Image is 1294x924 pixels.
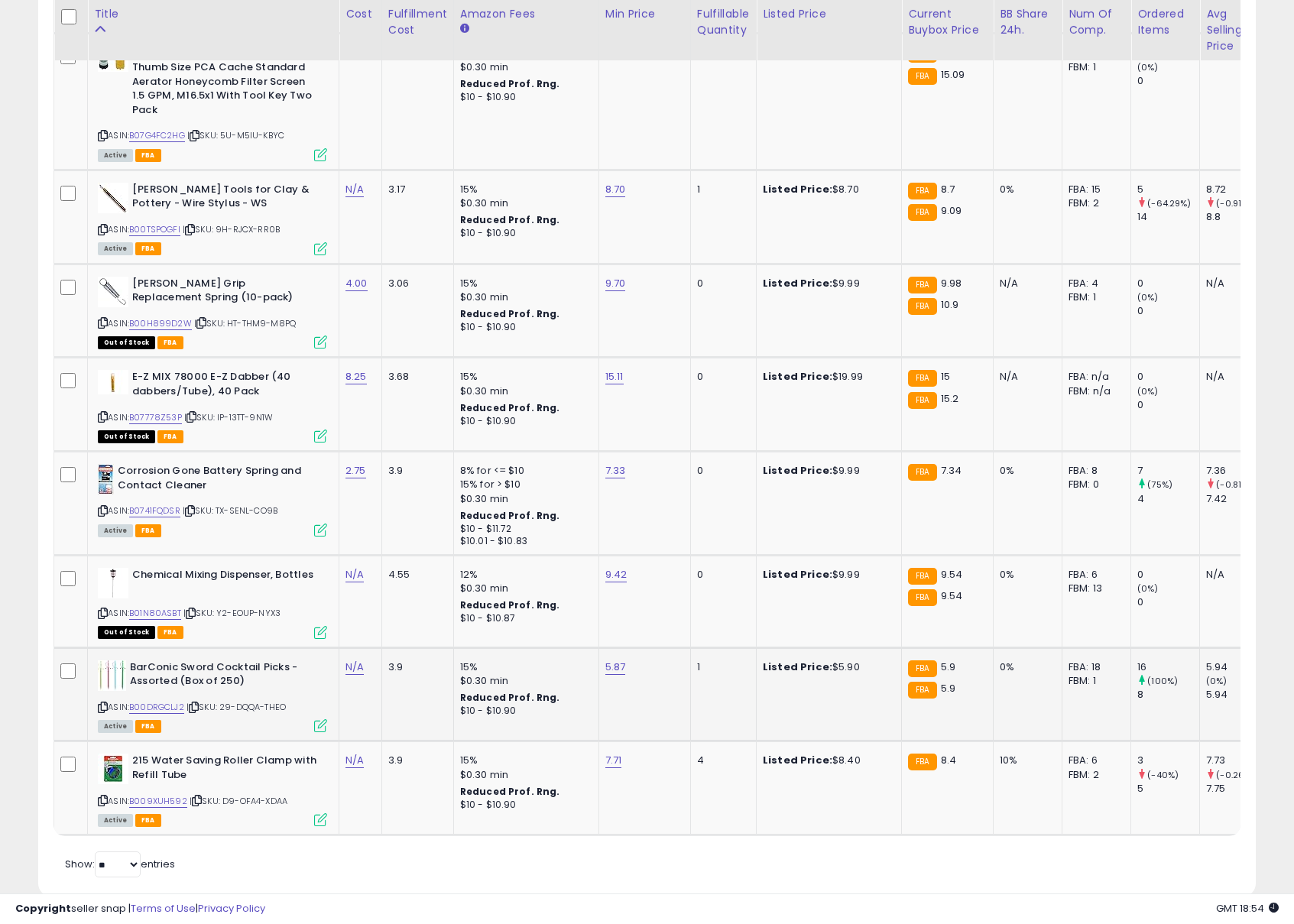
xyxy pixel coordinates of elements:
[1206,183,1268,196] div: 8.72
[460,464,587,478] div: 8% for <= $10
[186,701,286,713] span: | SKU: 29-DQQA-THEO
[763,463,832,478] b: Listed Price:
[135,524,161,537] span: FBA
[129,701,184,714] a: B00DRGCLJ2
[763,6,895,22] div: Listed Price
[605,463,626,478] a: 7.33
[15,901,71,916] strong: Copyright
[345,660,364,675] a: N/A
[697,370,744,384] div: 0
[908,183,936,199] small: FBA
[460,535,587,548] div: $10.01 - $10.83
[460,785,560,798] b: Reduced Prof. Rng.
[941,276,962,290] span: 9.98
[908,6,987,38] div: Current Buybox Price
[15,902,265,916] div: seller snap | |
[460,227,587,240] div: $10 - $10.90
[605,660,626,675] a: 5.87
[941,369,950,384] span: 15
[908,68,936,85] small: FBA
[605,369,624,384] a: 15.11
[388,183,442,196] div: 3.17
[157,430,183,443] span: FBA
[98,149,133,162] span: All listings currently available for purchase on Amazon
[129,129,185,142] a: B07G4FC2HG
[1147,197,1191,209] small: (-64.29%)
[98,524,133,537] span: All listings currently available for purchase on Amazon
[98,720,133,733] span: All listings currently available for purchase on Amazon
[135,242,161,255] span: FBA
[187,129,284,141] span: | SKU: 5U-M5IU-KBYC
[1206,782,1268,796] div: 7.75
[98,370,327,441] div: ASIN:
[1206,464,1268,478] div: 7.36
[460,307,560,320] b: Reduced Prof. Rng.
[941,67,965,82] span: 15.09
[460,290,587,304] div: $0.30 min
[908,370,936,387] small: FBA
[183,607,281,619] span: | SKU: Y2-EOUP-NYX3
[763,464,890,478] div: $9.99
[183,223,280,235] span: | SKU: 9H-RJCX-RR0B
[388,464,442,478] div: 3.9
[763,567,832,582] b: Listed Price:
[1000,660,1050,674] div: 0%
[697,6,750,38] div: Fulfillable Quantity
[1137,398,1199,412] div: 0
[98,660,126,691] img: 41NggWSKOwL._SL40_.jpg
[1069,277,1119,290] div: FBA: 4
[697,183,744,196] div: 1
[460,799,587,812] div: $10 - $10.90
[1069,582,1119,595] div: FBM: 13
[460,370,587,384] div: 15%
[908,568,936,585] small: FBA
[763,568,890,582] div: $9.99
[132,370,318,402] b: E-Z MIX 78000 E-Z Dabber (40 dabbers/Tube), 40 Pack
[908,754,936,770] small: FBA
[460,478,587,491] div: 15% for > $10
[1137,304,1199,318] div: 0
[941,182,955,196] span: 8.7
[98,814,133,827] span: All listings currently available for purchase on Amazon
[941,203,962,218] span: 9.09
[941,567,963,582] span: 9.54
[1069,660,1119,674] div: FBA: 18
[98,183,327,254] div: ASIN:
[1137,754,1199,767] div: 3
[1137,183,1199,196] div: 5
[908,589,936,606] small: FBA
[1137,464,1199,478] div: 7
[605,753,622,768] a: 7.71
[194,317,296,329] span: | SKU: HT-THM9-M8PQ
[184,411,273,423] span: | SKU: IP-13TT-9N1W
[1137,370,1199,384] div: 0
[1137,74,1199,88] div: 0
[388,660,442,674] div: 3.9
[98,277,128,307] img: 31p-0FNd8lL._SL40_.jpg
[388,277,442,290] div: 3.06
[460,523,587,536] div: $10 - $11.72
[345,753,364,768] a: N/A
[460,401,560,414] b: Reduced Prof. Rng.
[1000,370,1050,384] div: N/A
[460,660,587,674] div: 15%
[1137,385,1159,397] small: (0%)
[132,568,318,586] b: Chemical Mixing Dispenser, Bottles
[941,588,963,603] span: 9.54
[941,753,956,767] span: 8.4
[1137,688,1199,702] div: 8
[130,660,316,692] b: BarConic Sword Cocktail Picks - Assorted (Box of 250)
[1206,370,1257,384] div: N/A
[460,321,587,334] div: $10 - $10.90
[460,754,587,767] div: 15%
[98,370,128,394] img: 31kpGw787VL._SL40_.jpg
[1206,6,1262,54] div: Avg Selling Price
[345,182,364,197] a: N/A
[132,183,318,215] b: [PERSON_NAME] Tools for Clay & Pottery - Wire Stylus - WS
[941,463,962,478] span: 7.34
[460,674,587,688] div: $0.30 min
[1137,568,1199,582] div: 0
[345,463,366,478] a: 2.75
[190,795,287,807] span: | SKU: D9-OFA4-XDAA
[1000,6,1056,38] div: BB Share 24h.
